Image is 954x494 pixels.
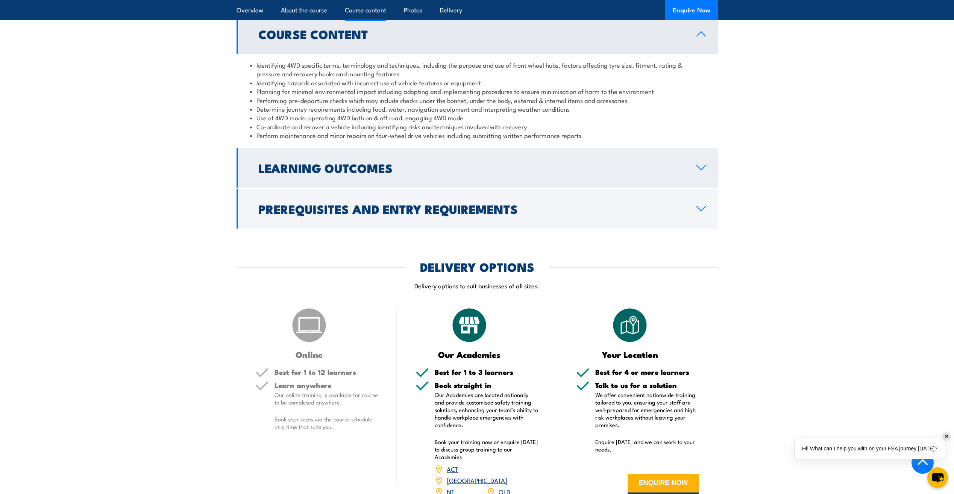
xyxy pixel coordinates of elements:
[237,14,718,54] a: Course Content
[250,105,704,113] li: Determine journey requirements including food, water, navigation equipment and interpreting weath...
[595,438,699,453] p: Enquire [DATE] and we can work to your needs.
[275,382,378,389] h5: Learn anywhere
[237,189,718,229] a: Prerequisites and Entry Requirements
[576,350,684,359] h3: Your Location
[275,368,378,376] h5: Best for 1 to 12 learners
[447,464,458,473] a: ACT
[250,113,704,122] li: Use of 4WD mode, operating 4WD both on & off road, engaging 4WD mode
[435,391,538,429] p: Our Academies are located nationally and provide customised safety training solutions, enhancing ...
[416,350,523,359] h3: Our Academies
[435,368,538,376] h5: Best for 1 to 3 learners
[275,415,378,430] p: Book your seats via the course schedule at a time that suits you.
[275,391,378,406] p: Our online training is available for course to be completed anywhere.
[250,96,704,105] li: Performing pre-departure checks which may include checks under the bonnet, under the body, extern...
[258,29,684,39] h2: Course Content
[250,122,704,131] li: Co-ordinate and recover a vehicle including identifying risks and techniques involved with recovery
[927,467,948,488] button: chat-button
[258,203,684,214] h2: Prerequisites and Entry Requirements
[250,61,704,78] li: Identifying 4WD specific terms, terminology and techniques, including the purpose and use of fron...
[250,87,704,95] li: Planning for minimal environmental impact including adopting and implementing procedures to ensur...
[420,261,534,272] h2: DELIVERY OPTIONS
[250,78,704,87] li: Identifying hazards associated with incorrect use of vehicle features or equipment
[595,368,699,376] h5: Best for 4 or more learners
[250,131,704,139] li: Perform maintenance and minor repairs on four-wheel drive vehicles including submitting written p...
[628,474,699,494] button: ENQUIRE NOW
[237,148,718,188] a: Learning Outcomes
[258,162,684,173] h2: Learning Outcomes
[447,476,507,485] a: [GEOGRAPHIC_DATA]
[435,438,538,461] p: Book your training now or enquire [DATE] to discuss group training to our Academies
[795,438,945,459] div: Hi! What can I help you with on your FSA journey [DATE]?
[435,382,538,389] h5: Book straight in
[255,350,363,359] h3: Online
[942,432,951,441] div: ✕
[237,281,718,290] p: Delivery options to suit businesses of all sizes.
[595,382,699,389] h5: Talk to us for a solution
[595,391,699,429] p: We offer convenient nationwide training tailored to you, ensuring your staff are well-prepared fo...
